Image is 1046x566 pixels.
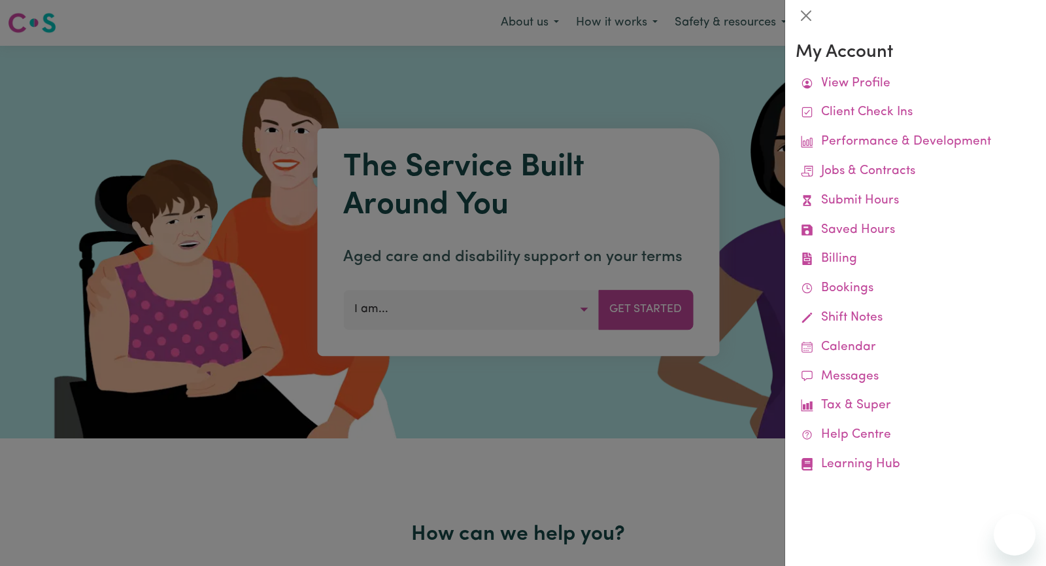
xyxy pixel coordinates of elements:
a: Jobs & Contracts [796,157,1036,186]
a: Submit Hours [796,186,1036,216]
button: Close [796,5,817,26]
a: View Profile [796,69,1036,99]
a: Help Centre [796,421,1036,450]
a: Calendar [796,333,1036,363]
iframe: Button to launch messaging window [994,514,1036,556]
a: Shift Notes [796,304,1036,333]
h3: My Account [796,42,1036,64]
a: Tax & Super [796,391,1036,421]
a: Client Check Ins [796,98,1036,128]
a: Billing [796,245,1036,274]
a: Messages [796,363,1036,392]
a: Performance & Development [796,128,1036,157]
a: Bookings [796,274,1036,304]
a: Learning Hub [796,450,1036,480]
a: Saved Hours [796,216,1036,245]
